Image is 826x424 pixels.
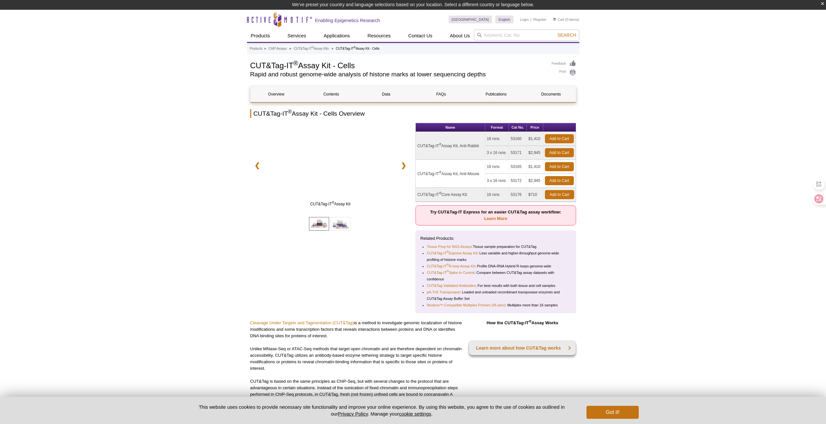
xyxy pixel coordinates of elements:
[364,30,395,42] a: Resources
[250,320,464,339] p: is a method to investigate genomic localization of histone modifications and some transcription f...
[553,16,579,23] li: (0 items)
[247,30,274,42] a: Products
[315,18,380,23] h2: Enabling Epigenetics Research
[552,60,576,67] a: Feedback
[545,162,574,171] a: Add to Cart
[470,86,522,102] a: Publications
[531,16,532,23] li: |
[250,71,545,77] h2: Rapid and robust genome-wide analysis of histone marks at lower sequencing depths
[250,109,576,118] h2: CUT&Tag-IT Assay Kit - Cells Overview
[485,188,509,202] td: 16 rxns
[533,17,547,22] a: Register
[427,243,473,250] a: Tissue Prep for NGS Assays:
[427,243,566,250] li: Tissue sample preparation for CUT&Tag
[509,188,527,202] td: 53176
[250,158,264,173] a: ❮
[485,132,509,146] td: 16 rxns
[290,47,291,50] li: »
[416,160,485,188] td: CUT&Tag-IT Assay Kit, Anti-Mouse
[509,146,527,160] td: 53171
[427,302,505,308] a: Nextera™-Compatible Multiplex Primers (96 plex)
[439,191,441,195] sup: ®
[553,17,564,22] a: Cart
[527,132,543,146] td: $1,410
[553,18,556,21] img: Your Cart
[416,123,485,132] th: Name
[294,46,329,52] a: CUT&Tag-IT®Assay Kits
[487,320,558,325] strong: How the CUT&Tag-IT Assay Works
[545,176,574,185] a: Add to Cart
[336,47,379,50] li: CUT&Tag-IT Assay Kit - Cells
[485,123,509,132] th: Format
[509,123,527,132] th: Cat No.
[427,289,460,295] a: pA-Tn5 Transposase
[449,16,492,23] a: [GEOGRAPHIC_DATA]
[447,251,449,254] sup: ®
[545,190,574,199] a: Add to Cart
[399,411,431,417] button: cookie settings
[527,146,543,160] td: $2,945
[284,30,310,42] a: Services
[484,216,507,221] a: Learn More
[555,32,578,38] button: Search
[509,160,527,174] td: 53165
[447,263,449,267] sup: ®
[545,134,574,143] a: Add to Cart
[495,16,513,23] a: English
[469,341,576,355] a: Learn more about how CUT&Tag works
[509,132,527,146] td: 53160
[520,17,529,22] a: Login
[485,160,509,174] td: 16 rxns
[268,46,287,52] a: ChIP Assays
[427,289,566,302] li: : Loaded and unloaded recombinant transposase enzymes and CUT&Tag Assay Buffer Set
[509,174,527,188] td: 53172
[447,270,449,273] sup: ®
[474,30,579,41] input: Keyword, Cat. No.
[439,171,441,174] sup: ®
[527,123,543,132] th: Price
[404,30,436,42] a: Contact Us
[527,160,543,174] td: $1,410
[485,174,509,188] td: 3 x 16 rxns
[427,250,566,263] li: : Less variable and higher-throughput genome-wide profiling of histone marks
[250,320,354,325] a: Cleavage Under Targets and Tagmentation (CUT&Tag)
[552,69,576,76] a: Print
[250,46,263,52] a: Products
[586,406,638,419] button: Got it!
[250,378,464,417] p: CUT&Tag is based on the same principles as ChIP-Seq, but with several changes to the protocol tha...
[527,188,543,202] td: $710
[264,47,266,50] li: »
[439,143,441,146] sup: ®
[545,148,574,157] a: Add to Cart
[360,86,412,102] a: Data
[415,86,467,102] a: FAQs
[427,302,566,308] li: : Multiplex more than 16 samples
[427,282,566,289] li: : For best results with both tissue and cell samples
[251,86,302,102] a: Overview
[331,47,333,50] li: »
[250,60,545,70] h1: CUT&Tag-IT Assay Kit - Cells
[250,346,464,372] p: Unlike MNase-Seq or ATAC-Seq methods that target open chromatin and are therefore dependent on ch...
[427,263,475,269] a: CUT&Tag-IT®R-loop Assay Kit
[527,174,543,188] td: $2,945
[427,282,475,289] a: CUT&Tag-Validated Antibodies
[332,201,334,204] sup: ®
[427,250,477,256] a: CUT&Tag-IT®Express Assay Kit
[430,210,561,221] strong: Try CUT&Tag-IT Express for an easier CUT&Tag assay workflow:
[529,319,531,323] sup: ®
[427,269,566,282] li: : Compare between CUT&Tag assay datasets with confidence
[416,132,485,160] td: CUT&Tag-IT Assay Kit, Anti-Rabbit
[293,59,298,67] sup: ®
[416,188,485,202] td: CUT&Tag-IT Core Assay Kit
[420,235,571,242] p: Related Products:
[485,146,509,160] td: 3 x 16 rxns
[427,269,475,276] a: CUT&Tag-IT®Spike-In Control
[557,32,576,38] span: Search
[525,86,577,102] a: Documents
[288,109,292,114] sup: ®
[266,201,395,207] span: CUT&Tag-IT Assay Kit
[397,158,411,173] a: ❯
[312,46,314,49] sup: ®
[305,86,357,102] a: Contents
[320,30,354,42] a: Applications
